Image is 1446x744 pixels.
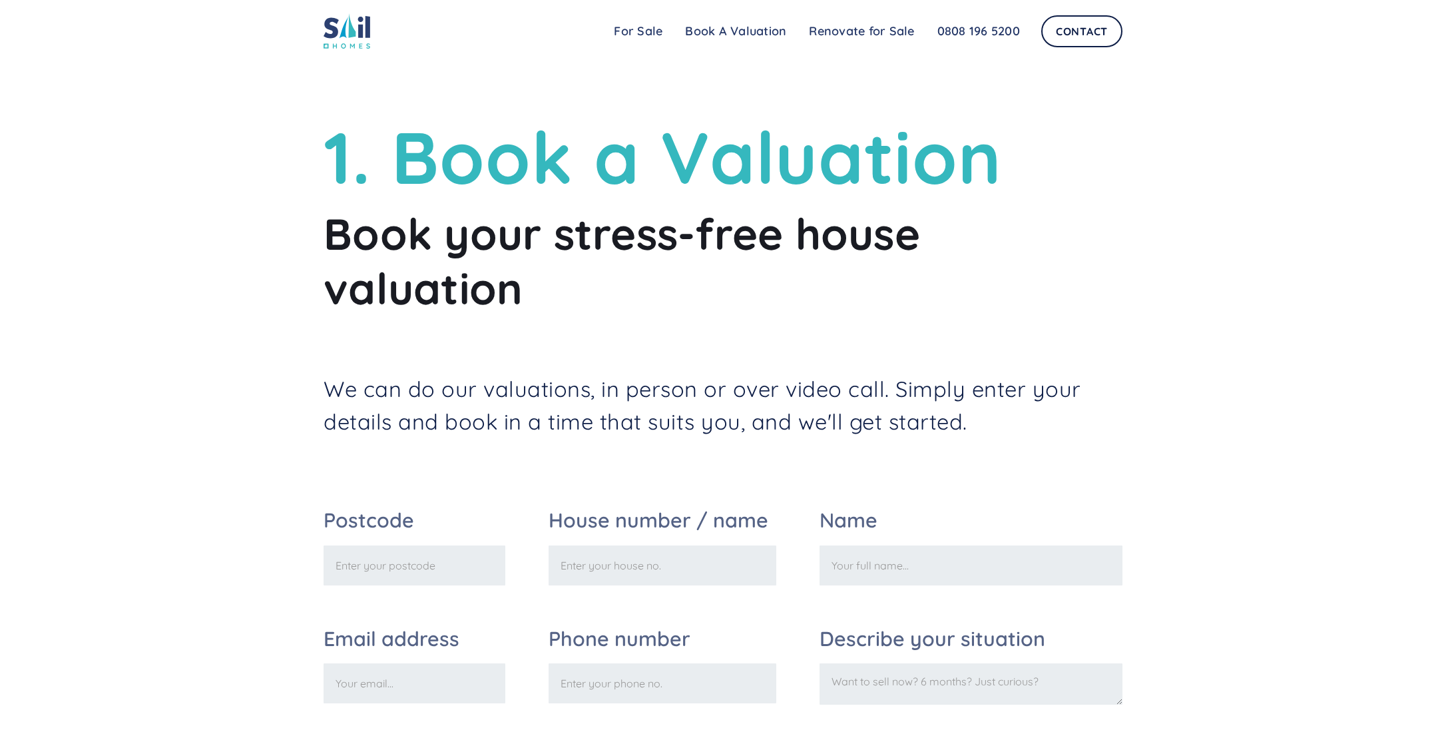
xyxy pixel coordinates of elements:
label: Phone number [549,629,776,649]
input: Enter your postcode [324,546,505,585]
a: 0808 196 5200 [926,18,1031,45]
a: Renovate for Sale [798,18,925,45]
input: Your email... [324,663,505,703]
label: Postcode [324,510,505,530]
input: Enter your phone no. [549,663,776,703]
a: Contact [1041,15,1122,47]
label: Email address [324,629,505,649]
h1: 1. Book a Valuation [324,113,1122,200]
label: Describe your situation [820,629,1122,649]
a: For Sale [602,18,674,45]
input: Your full name... [820,546,1122,585]
label: House number / name [549,510,776,530]
h2: Book your stress-free house valuation [324,206,1122,315]
input: Enter your house no. [549,546,776,585]
img: sail home logo colored [324,13,370,49]
label: Name [820,510,1122,530]
p: We can do our valuations, in person or over video call. Simply enter your details and book in a t... [324,373,1122,438]
a: Book A Valuation [674,18,798,45]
